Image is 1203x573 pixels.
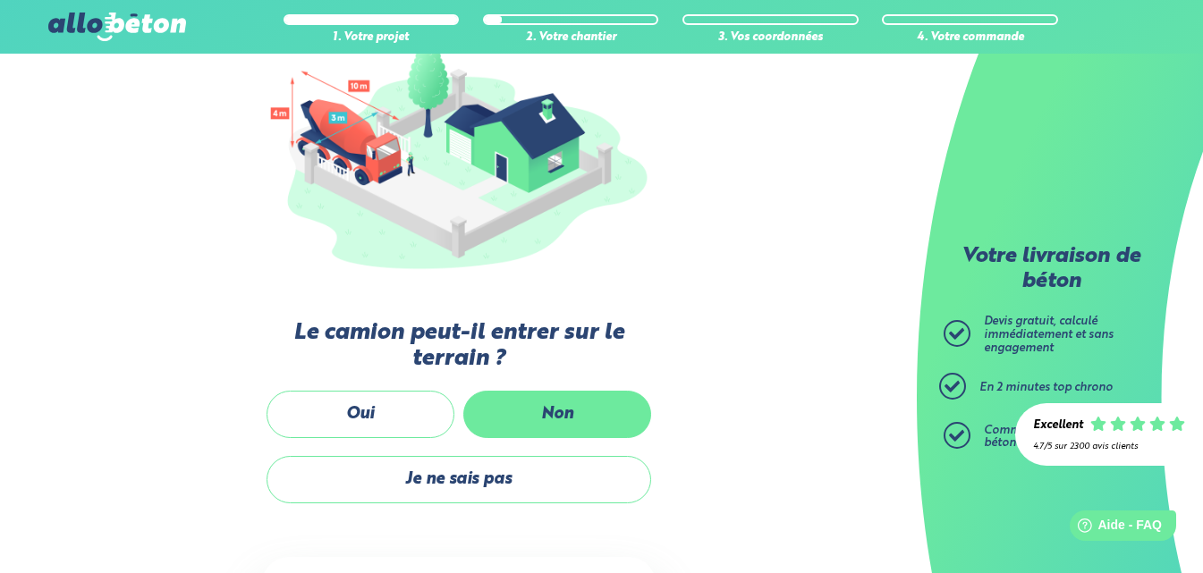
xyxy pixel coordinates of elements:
[882,31,1058,45] div: 4. Votre commande
[267,456,651,503] label: Je ne sais pas
[48,13,186,41] img: allobéton
[262,320,656,373] label: Le camion peut-il entrer sur le terrain ?
[1044,503,1183,553] iframe: Help widget launcher
[463,391,651,438] label: Non
[267,391,454,438] label: Oui
[483,31,659,45] div: 2. Votre chantier
[682,31,859,45] div: 3. Vos coordonnées
[284,31,460,45] div: 1. Votre projet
